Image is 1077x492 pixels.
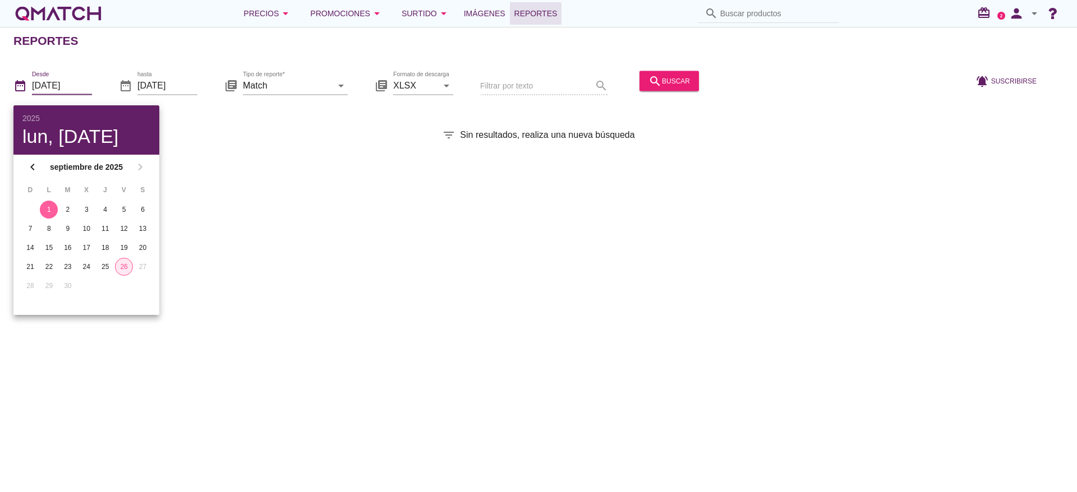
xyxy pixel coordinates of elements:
[13,32,79,50] h2: Reportes
[1028,7,1041,20] i: arrow_drop_down
[134,239,152,257] button: 20
[459,2,510,25] a: Imágenes
[59,239,77,257] button: 16
[137,76,197,94] input: hasta
[96,205,114,215] div: 4
[115,220,133,238] button: 12
[648,74,662,87] i: search
[134,224,152,234] div: 13
[370,7,384,20] i: arrow_drop_down
[21,220,39,238] button: 7
[40,258,58,276] button: 22
[21,258,39,276] button: 21
[96,180,114,199] th: J
[13,78,27,92] i: date_range
[77,220,95,238] button: 10
[639,71,699,91] button: buscar
[40,205,58,215] div: 1
[1000,13,1003,18] text: 2
[334,78,348,92] i: arrow_drop_down
[134,243,152,253] div: 20
[975,74,991,87] i: notifications_active
[393,2,459,25] button: Surtido
[134,205,152,215] div: 6
[243,7,292,20] div: Precios
[115,239,133,257] button: 19
[59,243,77,253] div: 16
[977,6,995,20] i: redeem
[393,76,438,94] input: Formato de descarga
[59,180,76,199] th: M
[21,239,39,257] button: 14
[40,239,58,257] button: 15
[115,180,132,199] th: V
[234,2,301,25] button: Precios
[96,220,114,238] button: 11
[991,76,1037,86] span: Suscribirse
[460,128,634,142] span: Sin resultados, realiza una nueva búsqueda
[96,243,114,253] div: 18
[22,127,150,146] div: lun, [DATE]
[997,12,1005,20] a: 2
[77,205,95,215] div: 3
[59,258,77,276] button: 23
[134,180,151,199] th: S
[115,258,133,276] button: 26
[279,7,292,20] i: arrow_drop_down
[514,7,558,20] span: Reportes
[116,262,132,272] div: 26
[21,262,39,272] div: 21
[134,201,152,219] button: 6
[77,224,95,234] div: 10
[442,128,455,142] i: filter_list
[310,7,384,20] div: Promociones
[59,201,77,219] button: 2
[224,78,238,92] i: library_books
[32,76,92,94] input: Desde
[21,224,39,234] div: 7
[77,243,95,253] div: 17
[96,262,114,272] div: 25
[115,224,133,234] div: 12
[40,243,58,253] div: 15
[26,160,39,174] i: chevron_left
[77,262,95,272] div: 24
[402,7,450,20] div: Surtido
[115,201,133,219] button: 5
[96,258,114,276] button: 25
[77,239,95,257] button: 17
[43,161,130,173] strong: septiembre de 2025
[40,262,58,272] div: 22
[40,224,58,234] div: 8
[13,2,103,25] a: white-qmatch-logo
[243,76,332,94] input: Tipo de reporte*
[59,205,77,215] div: 2
[115,205,133,215] div: 5
[40,220,58,238] button: 8
[1005,6,1028,21] i: person
[648,74,690,87] div: buscar
[40,180,57,199] th: L
[375,78,388,92] i: library_books
[301,2,393,25] button: Promociones
[59,224,77,234] div: 9
[437,7,450,20] i: arrow_drop_down
[720,4,832,22] input: Buscar productos
[440,78,453,92] i: arrow_drop_down
[22,114,150,122] div: 2025
[21,180,39,199] th: D
[119,78,132,92] i: date_range
[96,201,114,219] button: 4
[464,7,505,20] span: Imágenes
[77,180,95,199] th: X
[59,262,77,272] div: 23
[77,258,95,276] button: 24
[96,224,114,234] div: 11
[134,220,152,238] button: 13
[21,243,39,253] div: 14
[115,243,133,253] div: 19
[77,201,95,219] button: 3
[510,2,562,25] a: Reportes
[59,220,77,238] button: 9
